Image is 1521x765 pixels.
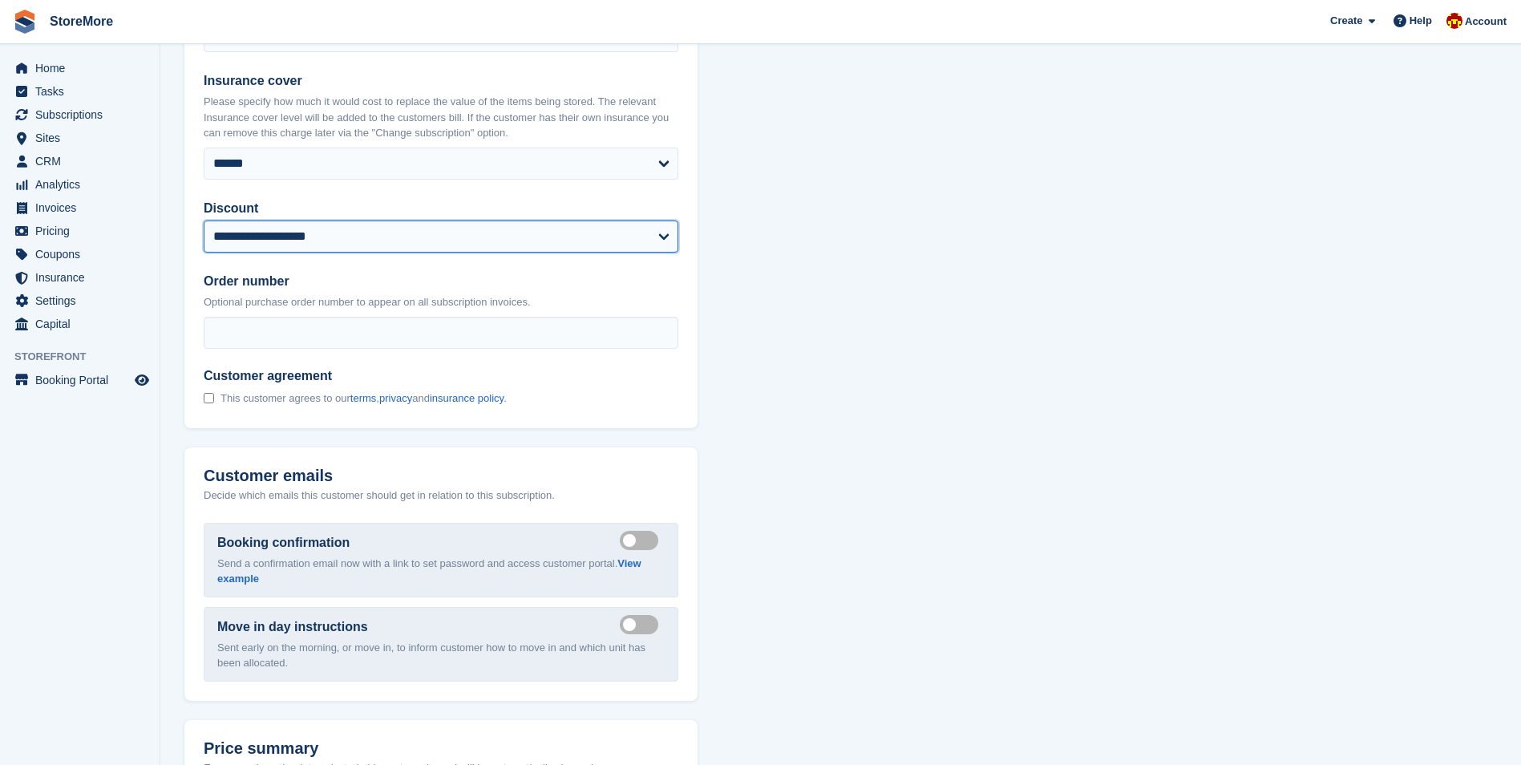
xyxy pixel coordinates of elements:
a: menu [8,150,152,172]
a: menu [8,243,152,265]
span: Insurance [35,266,131,289]
span: Coupons [35,243,131,265]
span: Storefront [14,349,160,365]
span: Analytics [35,173,131,196]
a: terms [350,392,377,404]
a: menu [8,266,152,289]
a: menu [8,103,152,126]
a: privacy [379,392,412,404]
a: menu [8,80,152,103]
label: Send move in day email [620,624,665,626]
img: stora-icon-8386f47178a22dfd0bd8f6a31ec36ba5ce8667c1dd55bd0f319d3a0aa187defe.svg [13,10,37,34]
a: insurance policy [430,392,504,404]
label: Order number [204,272,678,291]
span: CRM [35,150,131,172]
label: Discount [204,199,678,218]
a: View example [217,557,641,585]
span: Tasks [35,80,131,103]
p: Send a confirmation email now with a link to set password and access customer portal. [217,556,665,587]
p: Please specify how much it would cost to replace the value of the items being stored. The relevan... [204,94,678,141]
span: Customer agreement [204,368,507,384]
a: menu [8,369,152,391]
input: Customer agreement This customer agrees to ourterms,privacyandinsurance policy. [204,393,214,403]
span: Capital [35,313,131,335]
a: menu [8,289,152,312]
span: Subscriptions [35,103,131,126]
a: menu [8,313,152,335]
span: Invoices [35,196,131,219]
span: Create [1330,13,1362,29]
span: Account [1465,14,1507,30]
span: Home [35,57,131,79]
a: Preview store [132,370,152,390]
span: This customer agrees to our , and . [220,392,507,405]
h2: Price summary [204,739,678,758]
span: Booking Portal [35,369,131,391]
a: menu [8,220,152,242]
a: menu [8,196,152,219]
h2: Customer emails [204,467,678,485]
label: Booking confirmation [217,533,350,552]
a: StoreMore [43,8,119,34]
a: menu [8,127,152,149]
p: Sent early on the morning, or move in, to inform customer how to move in and which unit has been ... [217,640,665,671]
img: Store More Team [1446,13,1462,29]
span: Pricing [35,220,131,242]
a: menu [8,57,152,79]
span: Settings [35,289,131,312]
label: Move in day instructions [217,617,368,637]
p: Decide which emails this customer should get in relation to this subscription. [204,488,678,504]
p: Optional purchase order number to appear on all subscription invoices. [204,294,678,310]
a: menu [8,173,152,196]
label: Send booking confirmation email [620,540,665,542]
label: Insurance cover [204,71,678,91]
span: Help [1410,13,1432,29]
span: Sites [35,127,131,149]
